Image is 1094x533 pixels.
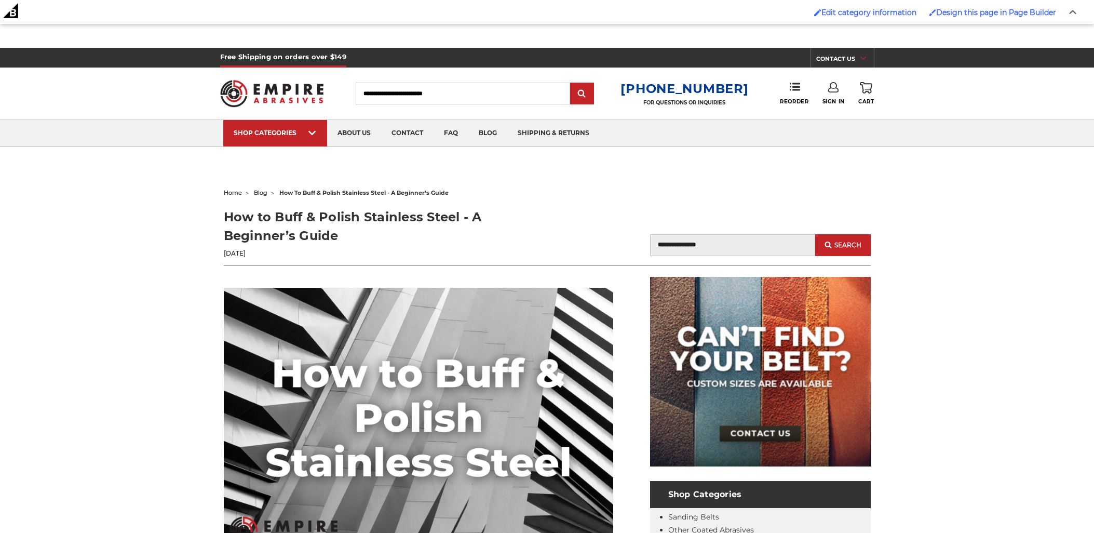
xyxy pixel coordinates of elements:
[780,98,808,105] span: Reorder
[434,120,468,146] a: faq
[924,3,1061,22] a: Enabled brush for page builder edit. Design this page in Page Builder
[224,208,547,245] h1: How to Buff & Polish Stainless Steel - A Beginner’s Guide
[381,120,434,146] a: contact
[234,129,317,137] div: SHOP CATEGORIES
[468,120,507,146] a: blog
[650,481,871,508] h4: Shop Categories
[220,73,324,114] img: Empire Abrasives
[279,189,449,196] span: how to buff & polish stainless steel - a beginner’s guide
[815,234,870,256] button: Search
[650,277,871,467] img: promo banner for custom belts.
[254,189,267,196] a: blog
[858,98,874,105] span: Cart
[822,98,845,105] span: Sign In
[929,9,936,16] img: Enabled brush for page builder edit.
[814,9,821,16] img: Enabled brush for category edit
[1069,10,1076,15] img: Close Admin Bar
[572,84,592,104] input: Submit
[220,48,346,68] h5: Free Shipping on orders over $149
[780,82,808,104] a: Reorder
[936,8,1056,17] span: Design this page in Page Builder
[816,53,874,68] a: CONTACT US
[224,189,242,196] a: home
[327,120,381,146] a: about us
[620,99,748,106] p: FOR QUESTIONS OR INQUIRIES
[809,3,922,22] a: Enabled brush for category edit Edit category information
[834,242,861,249] span: Search
[620,81,748,96] a: [PHONE_NUMBER]
[668,512,719,522] a: Sanding Belts
[858,82,874,105] a: Cart
[507,120,600,146] a: shipping & returns
[224,249,547,258] p: [DATE]
[821,8,916,17] span: Edit category information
